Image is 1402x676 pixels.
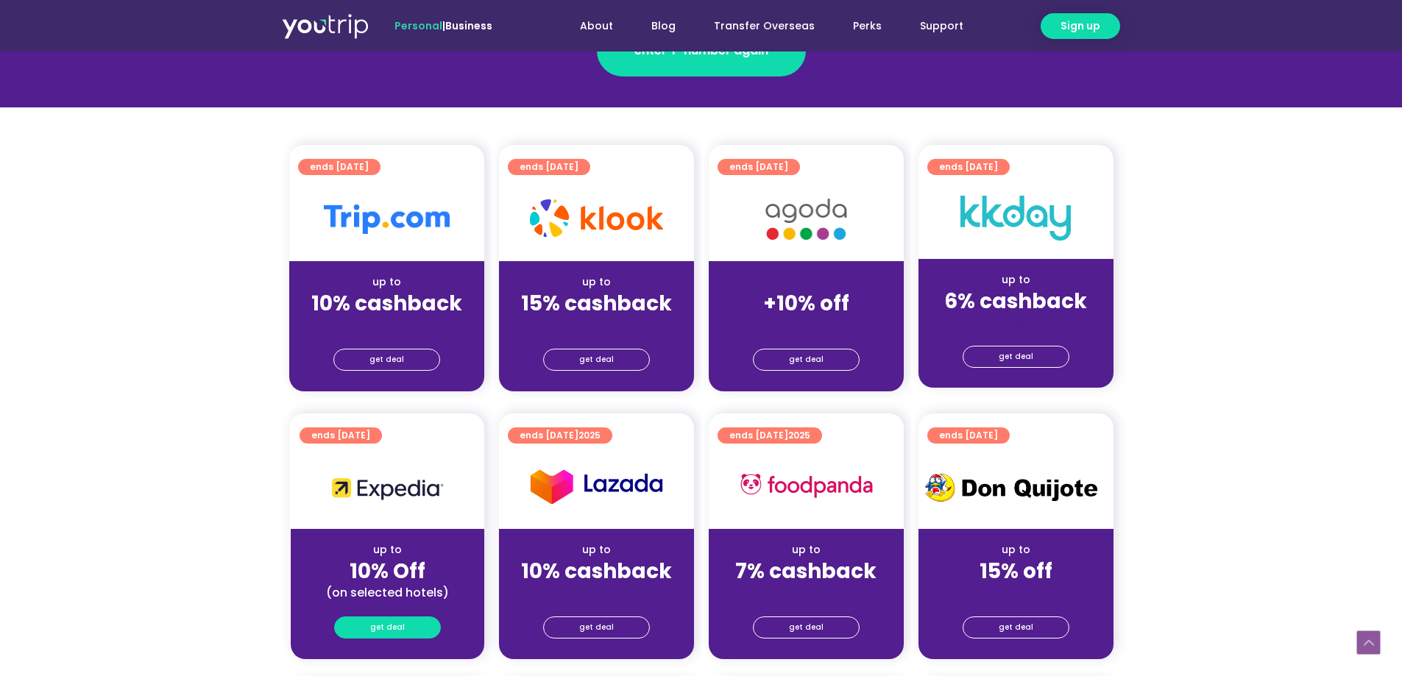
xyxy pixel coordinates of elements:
a: ends [DATE] [927,427,1010,444]
div: (for stays only) [930,315,1102,330]
a: Perks [834,13,901,40]
span: get deal [370,617,405,638]
div: up to [930,542,1102,558]
div: (on selected hotels) [302,585,472,600]
strong: 7% cashback [735,557,877,586]
span: get deal [369,349,404,370]
span: 2025 [788,429,810,441]
span: get deal [999,346,1033,367]
div: (for stays only) [301,317,472,332]
div: (for stays only) [721,317,892,332]
span: get deal [789,349,824,370]
strong: 15% cashback [521,289,672,318]
span: ends [DATE] [311,427,370,444]
strong: 10% cashback [521,557,672,586]
div: (for stays only) [511,317,682,332]
a: Blog [632,13,695,40]
a: get deal [543,349,650,371]
a: ends [DATE]2025 [718,427,822,444]
span: ends [DATE] [520,159,578,175]
div: up to [511,274,682,290]
span: get deal [789,617,824,638]
div: (for stays only) [721,585,892,600]
span: ends [DATE] [939,427,998,444]
div: up to [301,274,472,290]
div: (for stays only) [511,585,682,600]
a: ends [DATE] [508,159,590,175]
strong: 6% cashback [944,287,1087,316]
span: ends [DATE] [729,159,788,175]
div: up to [721,542,892,558]
a: Support [901,13,983,40]
div: (for stays only) [930,585,1102,600]
a: About [561,13,632,40]
div: up to [511,542,682,558]
a: ends [DATE] [927,159,1010,175]
span: Personal [394,18,442,33]
a: get deal [753,349,860,371]
a: get deal [334,616,441,638]
a: get deal [333,349,440,371]
a: ends [DATE]2025 [508,427,612,444]
strong: 15% off [980,557,1052,586]
a: get deal [543,616,650,638]
a: ends [DATE] [298,159,380,175]
strong: +10% off [763,289,849,318]
span: | [394,18,492,33]
span: ends [DATE] [310,159,369,175]
span: get deal [579,617,614,638]
span: get deal [579,349,614,370]
strong: 10% Off [350,557,425,586]
a: ends [DATE] [300,427,382,444]
span: 2025 [578,429,601,441]
a: get deal [753,616,860,638]
span: up to [793,274,820,289]
a: Sign up [1041,13,1120,39]
span: ends [DATE] [729,427,810,444]
span: ends [DATE] [939,159,998,175]
span: Sign up [1061,18,1100,34]
span: get deal [999,617,1033,638]
a: Transfer Overseas [695,13,834,40]
div: up to [302,542,472,558]
a: ends [DATE] [718,159,800,175]
strong: 10% cashback [311,289,462,318]
nav: Menu [532,13,983,40]
a: get deal [963,616,1069,638]
a: Business [445,18,492,33]
div: up to [930,272,1102,288]
a: get deal [963,346,1069,368]
span: ends [DATE] [520,427,601,444]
